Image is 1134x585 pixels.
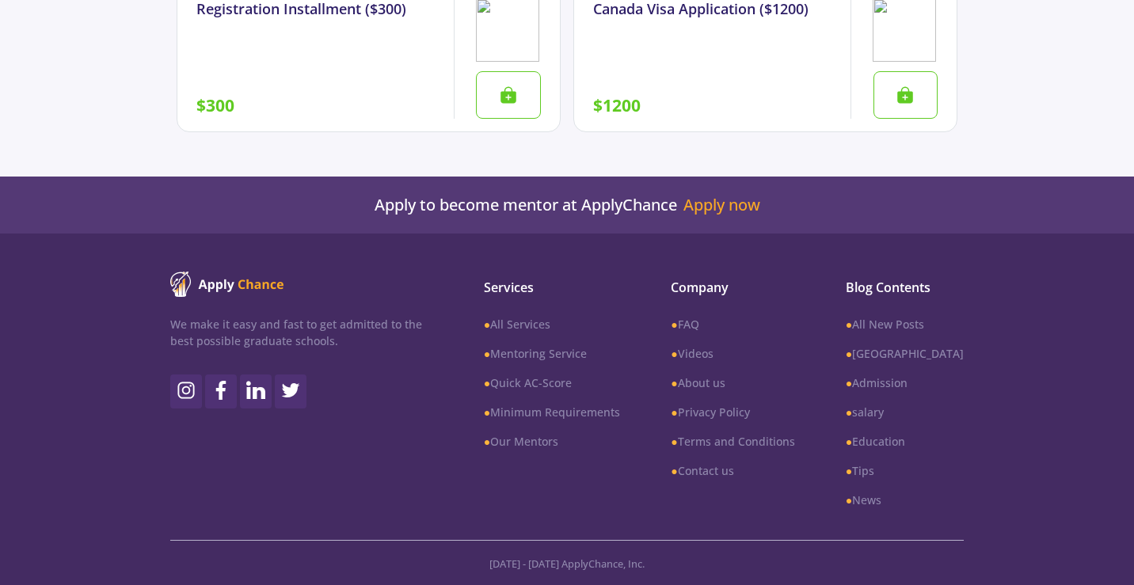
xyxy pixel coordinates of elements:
a: ●salary [846,404,964,420]
b: ● [846,434,852,449]
a: ●Tips [846,462,964,479]
span: Services [484,278,620,297]
a: ●About us [671,374,794,391]
a: ●[GEOGRAPHIC_DATA] [846,345,964,362]
a: ●Education [846,433,964,450]
b: ● [671,405,677,420]
b: ● [846,463,852,478]
b: ● [484,405,490,420]
img: ApplyChance logo [170,272,284,297]
a: ●Our Mentors [484,433,620,450]
span: [DATE] - [DATE] ApplyChance, Inc. [489,557,645,571]
b: ● [671,375,677,390]
b: ● [671,463,677,478]
a: ●FAQ [671,316,794,332]
b: ● [484,375,490,390]
b: ● [846,317,852,332]
b: ● [671,434,677,449]
b: ● [846,405,852,420]
b: ● [484,317,490,332]
span: $300 [196,94,234,116]
a: ●News [846,492,964,508]
a: Apply now [683,196,760,215]
span: Company [671,278,794,297]
p: We make it easy and fast to get admitted to the best possible graduate schools. [170,316,422,349]
b: ● [846,492,852,507]
b: ● [671,317,677,332]
b: ● [846,346,852,361]
span: $1200 [593,94,641,116]
a: ●Quick AC-Score [484,374,620,391]
a: ●Minimum Requirements [484,404,620,420]
a: ●Privacy Policy [671,404,794,420]
a: ●All New Posts [846,316,964,332]
a: ●Contact us [671,462,794,479]
a: ●Videos [671,345,794,362]
a: ●Mentoring Service [484,345,620,362]
a: ●Terms and Conditions [671,433,794,450]
b: ● [484,346,490,361]
b: ● [671,346,677,361]
a: ●All Services [484,316,620,332]
b: ● [484,434,490,449]
b: ● [846,375,852,390]
a: ●Admission [846,374,964,391]
span: Blog Contents [846,278,964,297]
